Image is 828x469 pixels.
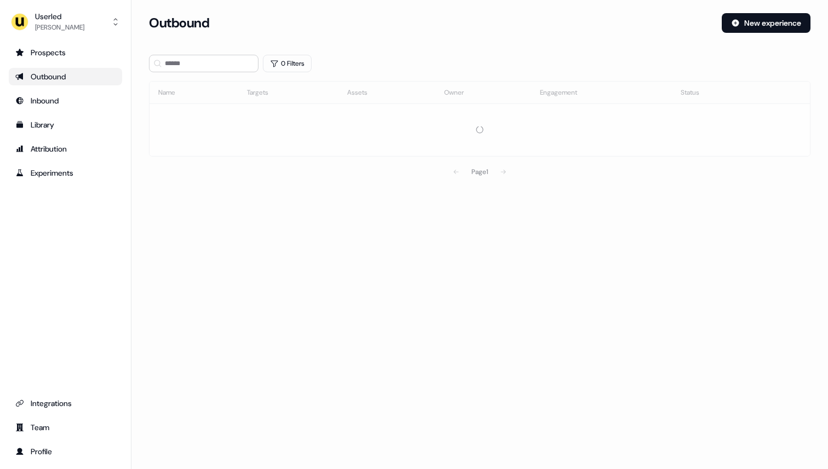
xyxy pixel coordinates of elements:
div: Integrations [15,398,116,409]
a: Go to experiments [9,164,122,182]
button: Userled[PERSON_NAME] [9,9,122,35]
div: Prospects [15,47,116,58]
div: Userled [35,11,84,22]
div: Experiments [15,167,116,178]
button: 0 Filters [263,55,312,72]
div: Profile [15,446,116,457]
a: Go to prospects [9,44,122,61]
a: Go to profile [9,443,122,460]
div: Inbound [15,95,116,106]
a: Go to Inbound [9,92,122,109]
a: Go to templates [9,116,122,134]
div: Outbound [15,71,116,82]
div: Library [15,119,116,130]
div: Team [15,422,116,433]
h3: Outbound [149,15,209,31]
button: New experience [722,13,810,33]
a: Go to attribution [9,140,122,158]
a: Go to integrations [9,395,122,412]
a: Go to team [9,419,122,436]
div: [PERSON_NAME] [35,22,84,33]
a: Go to outbound experience [9,68,122,85]
div: Attribution [15,143,116,154]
